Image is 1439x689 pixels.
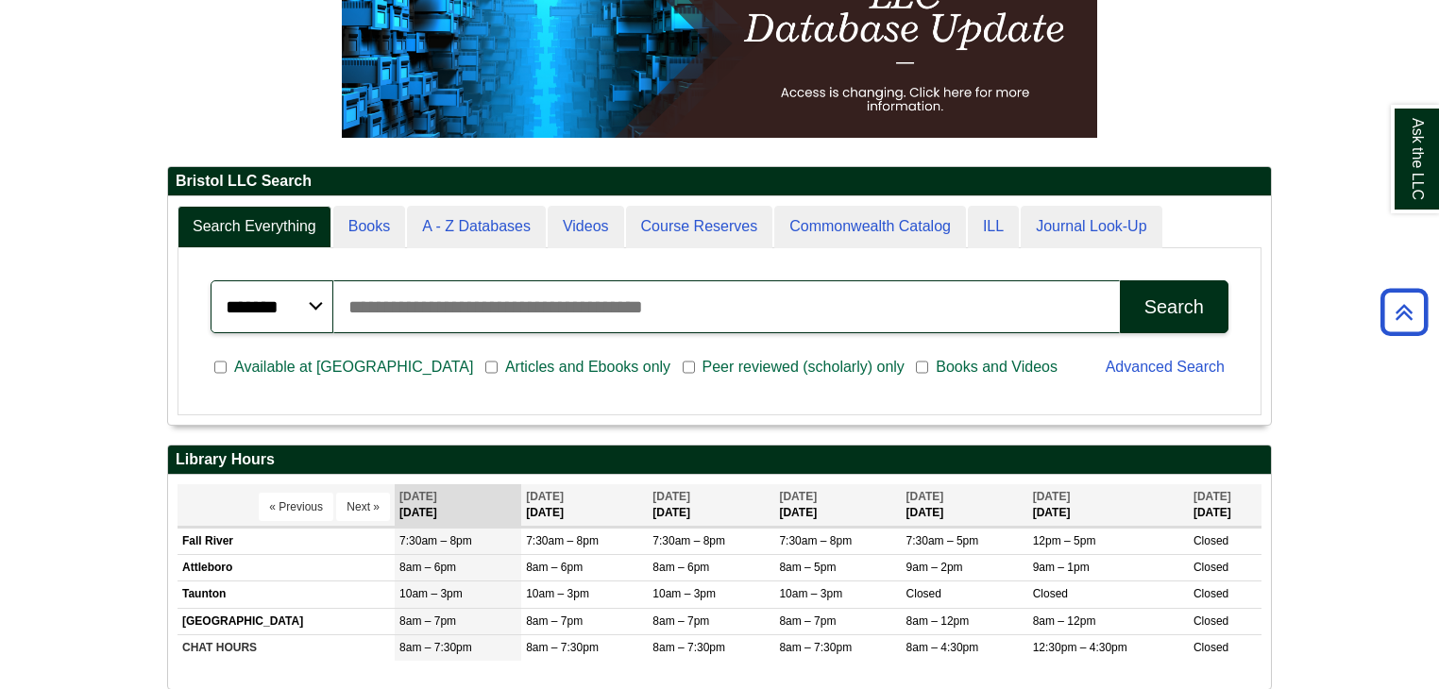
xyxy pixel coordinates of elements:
[407,206,546,248] a: A - Z Databases
[548,206,624,248] a: Videos
[695,356,912,378] span: Peer reviewed (scholarly) only
[526,490,564,503] span: [DATE]
[259,493,333,521] button: « Previous
[178,206,331,248] a: Search Everything
[168,167,1271,196] h2: Bristol LLC Search
[168,445,1271,475] h2: Library Hours
[399,561,456,574] span: 8am – 6pm
[1189,484,1261,527] th: [DATE]
[1033,641,1127,654] span: 12:30pm – 4:30pm
[395,484,521,527] th: [DATE]
[779,561,836,574] span: 8am – 5pm
[1033,490,1071,503] span: [DATE]
[968,206,1019,248] a: ILL
[1194,587,1228,600] span: Closed
[1194,490,1231,503] span: [DATE]
[1194,561,1228,574] span: Closed
[526,587,589,600] span: 10am – 3pm
[902,484,1028,527] th: [DATE]
[1144,296,1204,318] div: Search
[227,356,481,378] span: Available at [GEOGRAPHIC_DATA]
[1033,561,1090,574] span: 9am – 1pm
[652,534,725,547] span: 7:30am – 8pm
[779,534,852,547] span: 7:30am – 8pm
[779,587,842,600] span: 10am – 3pm
[178,608,395,634] td: [GEOGRAPHIC_DATA]
[214,359,227,376] input: Available at [GEOGRAPHIC_DATA]
[1033,534,1096,547] span: 12pm – 5pm
[399,534,472,547] span: 7:30am – 8pm
[521,484,648,527] th: [DATE]
[906,587,941,600] span: Closed
[399,641,472,654] span: 8am – 7:30pm
[178,529,395,555] td: Fall River
[399,587,463,600] span: 10am – 3pm
[178,634,395,661] td: CHAT HOURS
[1194,614,1228,628] span: Closed
[1028,484,1189,527] th: [DATE]
[1021,206,1161,248] a: Journal Look-Up
[1194,534,1228,547] span: Closed
[652,490,690,503] span: [DATE]
[336,493,390,521] button: Next »
[526,561,583,574] span: 8am – 6pm
[906,614,970,628] span: 8am – 12pm
[333,206,405,248] a: Books
[683,359,695,376] input: Peer reviewed (scholarly) only
[1374,299,1434,325] a: Back to Top
[1194,641,1228,654] span: Closed
[626,206,773,248] a: Course Reserves
[779,490,817,503] span: [DATE]
[178,555,395,581] td: Attleboro
[928,356,1065,378] span: Books and Videos
[906,561,963,574] span: 9am – 2pm
[906,534,979,547] span: 7:30am – 5pm
[652,641,725,654] span: 8am – 7:30pm
[526,534,599,547] span: 7:30am – 8pm
[399,490,437,503] span: [DATE]
[906,490,944,503] span: [DATE]
[906,641,979,654] span: 8am – 4:30pm
[178,581,395,608] td: Taunton
[652,614,709,628] span: 8am – 7pm
[526,614,583,628] span: 8am – 7pm
[648,484,774,527] th: [DATE]
[1106,359,1225,375] a: Advanced Search
[774,206,966,248] a: Commonwealth Catalog
[916,359,928,376] input: Books and Videos
[652,587,716,600] span: 10am – 3pm
[526,641,599,654] span: 8am – 7:30pm
[779,614,836,628] span: 8am – 7pm
[1120,280,1228,333] button: Search
[779,641,852,654] span: 8am – 7:30pm
[485,359,498,376] input: Articles and Ebooks only
[1033,587,1068,600] span: Closed
[774,484,901,527] th: [DATE]
[498,356,678,378] span: Articles and Ebooks only
[399,614,456,628] span: 8am – 7pm
[1033,614,1096,628] span: 8am – 12pm
[652,561,709,574] span: 8am – 6pm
